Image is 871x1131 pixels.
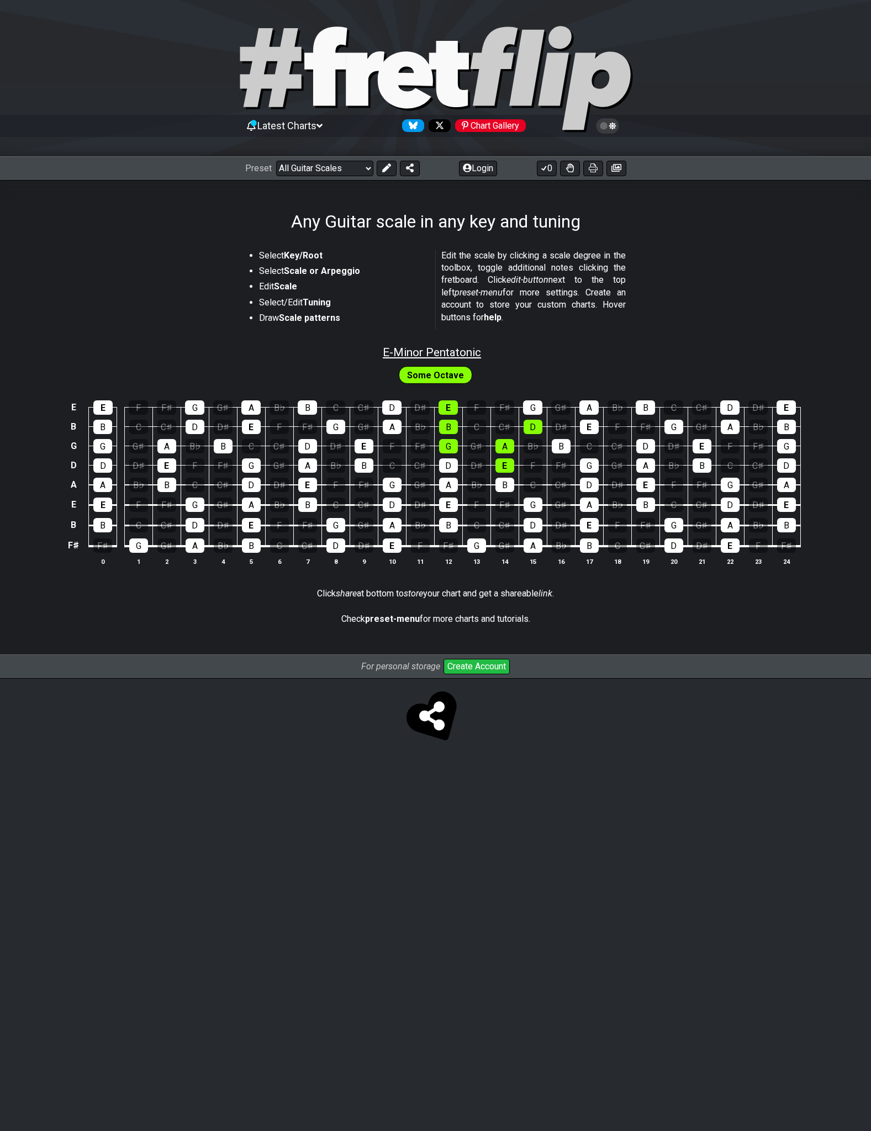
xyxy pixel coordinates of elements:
span: Toggle light / dark theme [601,121,614,131]
div: A [636,458,655,473]
span: E - Minor Pentatonic [383,346,481,359]
div: B [439,518,458,532]
div: G♯ [608,458,627,473]
div: A [524,538,542,553]
div: A [495,439,514,453]
div: D [636,439,655,453]
div: C [129,420,148,434]
div: C♯ [636,538,655,553]
div: F♯ [157,400,176,415]
div: B♭ [664,458,683,473]
div: G♯ [749,478,768,492]
div: F [270,518,289,532]
th: 8 [321,556,350,567]
strong: preset-menu [365,614,420,624]
h1: Any Guitar scale in any key and tuning [291,211,580,232]
div: G♯ [129,439,148,453]
div: B♭ [749,420,768,434]
div: B♭ [326,458,345,473]
div: C [383,458,402,473]
em: preset-menu [455,287,503,298]
div: D [664,538,683,553]
div: A [439,478,458,492]
div: A [777,478,796,492]
th: 0 [89,556,117,567]
th: 18 [603,556,631,567]
div: F [524,458,542,473]
td: B [66,417,81,436]
div: D♯ [552,518,571,532]
div: E [495,458,514,473]
th: 7 [293,556,321,567]
div: C♯ [495,518,514,532]
th: 15 [519,556,547,567]
em: share [336,588,357,599]
div: G [777,439,796,453]
div: C♯ [298,538,317,553]
div: C [242,439,261,453]
div: F [664,478,683,492]
button: Login [459,161,497,176]
div: D [524,518,542,532]
div: F [411,538,430,553]
th: 14 [490,556,519,567]
div: B [298,498,317,512]
div: G♯ [214,498,233,512]
div: F [270,420,289,434]
td: G [66,436,81,456]
div: C [664,498,683,512]
div: B♭ [749,518,768,532]
div: G♯ [355,518,373,532]
div: B♭ [411,420,430,434]
div: B [298,400,317,415]
div: E [298,478,317,492]
div: C [721,458,740,473]
div: C [326,400,345,415]
div: B♭ [608,498,627,512]
div: B [777,518,796,532]
div: G♯ [157,538,176,553]
li: Select [259,265,428,281]
strong: Scale or Arpeggio [284,266,360,276]
button: Create image [606,161,626,176]
div: Chart Gallery [455,119,526,132]
div: A [580,498,599,512]
div: A [242,498,261,512]
div: E [721,538,740,553]
div: E [383,538,402,553]
div: D [524,420,542,434]
td: E [66,495,81,515]
div: C [129,518,148,532]
div: C [270,538,289,553]
div: C♯ [692,400,711,415]
th: 20 [659,556,688,567]
em: link [539,588,552,599]
div: G♯ [467,439,486,453]
div: B [636,498,655,512]
div: D [580,478,599,492]
div: F♯ [693,478,711,492]
div: C [186,478,204,492]
div: E [242,420,261,434]
div: B♭ [467,478,486,492]
a: Follow #fretflip at X [424,119,451,132]
div: D♯ [129,458,148,473]
div: D♯ [355,538,373,553]
div: B [93,518,112,532]
div: G [242,458,261,473]
li: Select/Edit [259,297,428,312]
div: B♭ [411,518,430,532]
div: D♯ [270,478,289,492]
div: B [777,420,796,434]
p: Check for more charts and tutorials. [341,613,530,625]
div: B♭ [129,478,148,492]
td: E [66,398,81,417]
div: G [326,420,345,434]
div: D♯ [214,420,233,434]
div: B♭ [608,400,627,415]
div: D [777,458,796,473]
div: B [693,458,711,473]
th: 10 [378,556,406,567]
div: G [467,538,486,553]
th: 2 [152,556,181,567]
